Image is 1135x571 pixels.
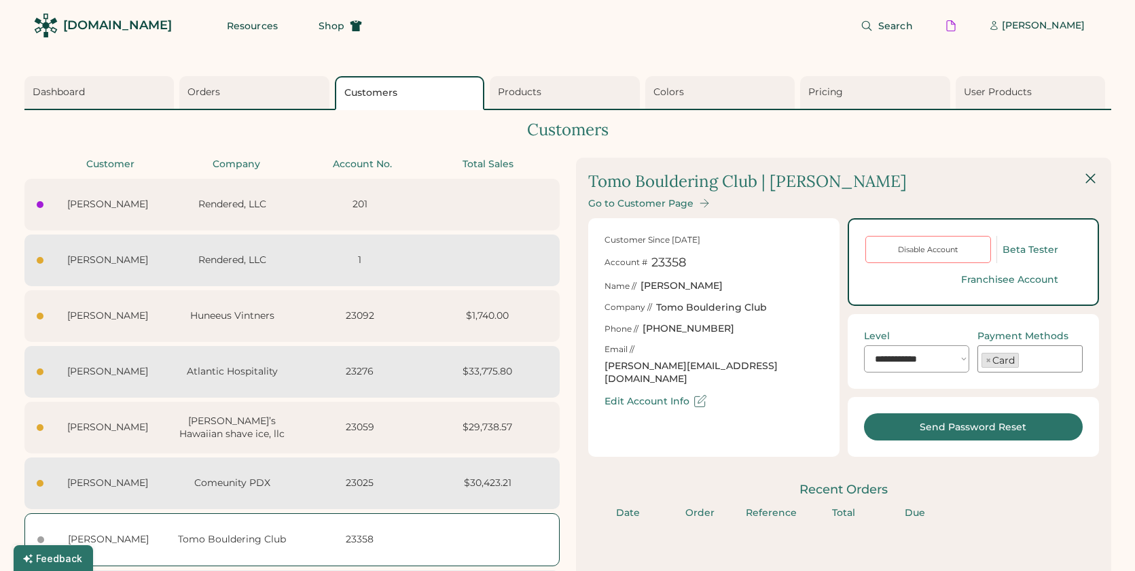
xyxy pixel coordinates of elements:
div: Huneeus Vintners [173,309,292,323]
div: Due [883,506,947,520]
img: Rendered Logo - Screens [34,14,58,37]
div: 23358 [300,533,420,547]
div: Total [812,506,876,520]
iframe: Front Chat [1070,510,1129,568]
span: × [986,356,991,365]
div: [PERSON_NAME] [52,365,164,379]
div: $1,740.00 [428,309,547,323]
div: Last seen Aug 16, 25 at 6:58 pm [37,536,44,543]
div: [PERSON_NAME][EMAIL_ADDRESS][DOMAIN_NAME] [605,360,823,386]
div: Colors [653,86,791,99]
div: Rendered, LLC [173,254,292,267]
div: Company [177,158,295,171]
div: Company // [605,302,652,313]
div: 23276 [300,365,420,379]
span: Shop [319,21,344,31]
div: 23025 [300,477,420,490]
div: [PHONE_NUMBER] [643,322,734,336]
div: Tomo Bouldering Club | [PERSON_NAME] [588,170,907,193]
li: Card [981,353,1019,368]
div: Tomo Bouldering Club [173,533,292,547]
button: Send Password Reset [864,413,1083,440]
div: Tomo Bouldering Club [656,301,767,315]
div: Dashboard [33,86,170,99]
div: 23358 [651,254,686,271]
div: Beta Tester [1003,244,1058,256]
div: Payment Methods [977,330,1068,342]
div: $30,423.21 [428,477,547,490]
div: Customers [24,118,1111,141]
div: [PERSON_NAME] [52,198,164,211]
div: Account No. [304,158,422,171]
button: Resources [211,12,294,39]
div: [PERSON_NAME]’s Hawaiian shave ice, llc [173,415,292,441]
div: Reference [740,506,804,520]
span: Search [878,21,913,31]
button: Shop [302,12,378,39]
div: Rendered, LLC [173,198,292,211]
button: Disable Account [865,236,991,263]
div: Products [498,86,636,99]
div: Customer [52,158,170,171]
div: Last seen today at 9:21 am [37,257,43,264]
div: Atlantic Hospitality [173,365,292,379]
div: [PERSON_NAME] [52,309,164,323]
div: Franchisee Account [961,274,1058,285]
div: Phone // [605,324,638,335]
div: Level [864,330,890,342]
button: Use this to limit an account deleting, copying, or editing products in their "My Products" page [1061,271,1081,288]
div: [PERSON_NAME] [52,421,164,434]
div: Last seen today at 12:26 am [37,424,43,431]
div: Customers [344,86,480,100]
div: Comeunity PDX [173,477,292,490]
div: [PERSON_NAME] [1002,19,1085,33]
div: Recent Orders [588,481,1099,498]
div: [DOMAIN_NAME] [63,17,172,34]
div: User Products [964,86,1102,99]
div: Last seen today at 9:33 am [37,201,43,208]
div: Date [596,506,660,520]
div: 23092 [300,309,420,323]
div: [PERSON_NAME] [52,254,164,267]
div: Account # [605,257,647,269]
div: $33,775.80 [428,365,547,379]
div: [PERSON_NAME] [641,279,723,293]
div: Go to Customer Page [588,198,693,209]
div: Customer Since [DATE] [605,235,700,246]
div: $29,738.57 [428,421,547,434]
div: 201 [300,198,420,211]
div: 1 [300,254,420,267]
div: Last seen today at 8:52 am [37,313,43,319]
div: [PERSON_NAME] [52,533,165,547]
div: [PERSON_NAME] [52,477,164,490]
div: 23059 [300,421,420,434]
div: Total Sales [429,158,547,171]
div: Last seen Aug 17, 25 at 2:33 pm [37,480,43,487]
div: Orders [187,86,325,99]
button: Search [844,12,929,39]
div: Last seen today at 8:45 am [37,368,43,375]
div: Pricing [808,86,946,99]
div: Email // [605,344,634,356]
div: Name // [605,281,636,292]
div: Edit Account Info [605,396,689,407]
div: Order [668,506,732,520]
